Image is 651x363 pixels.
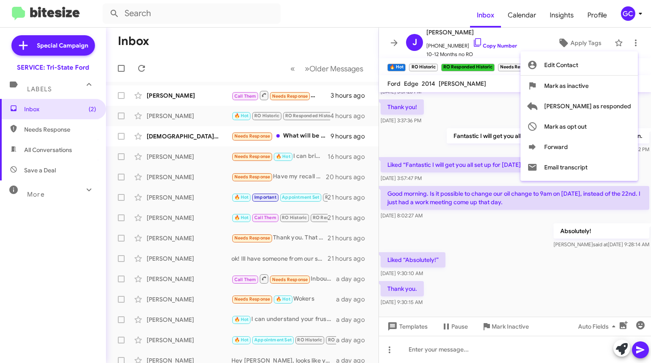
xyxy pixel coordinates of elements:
[520,137,638,157] button: Forward
[544,55,578,75] span: Edit Contact
[544,116,587,137] span: Mark as opt out
[544,96,631,116] span: [PERSON_NAME] as responded
[520,157,638,177] button: Email transcript
[544,76,589,96] span: Mark as inactive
